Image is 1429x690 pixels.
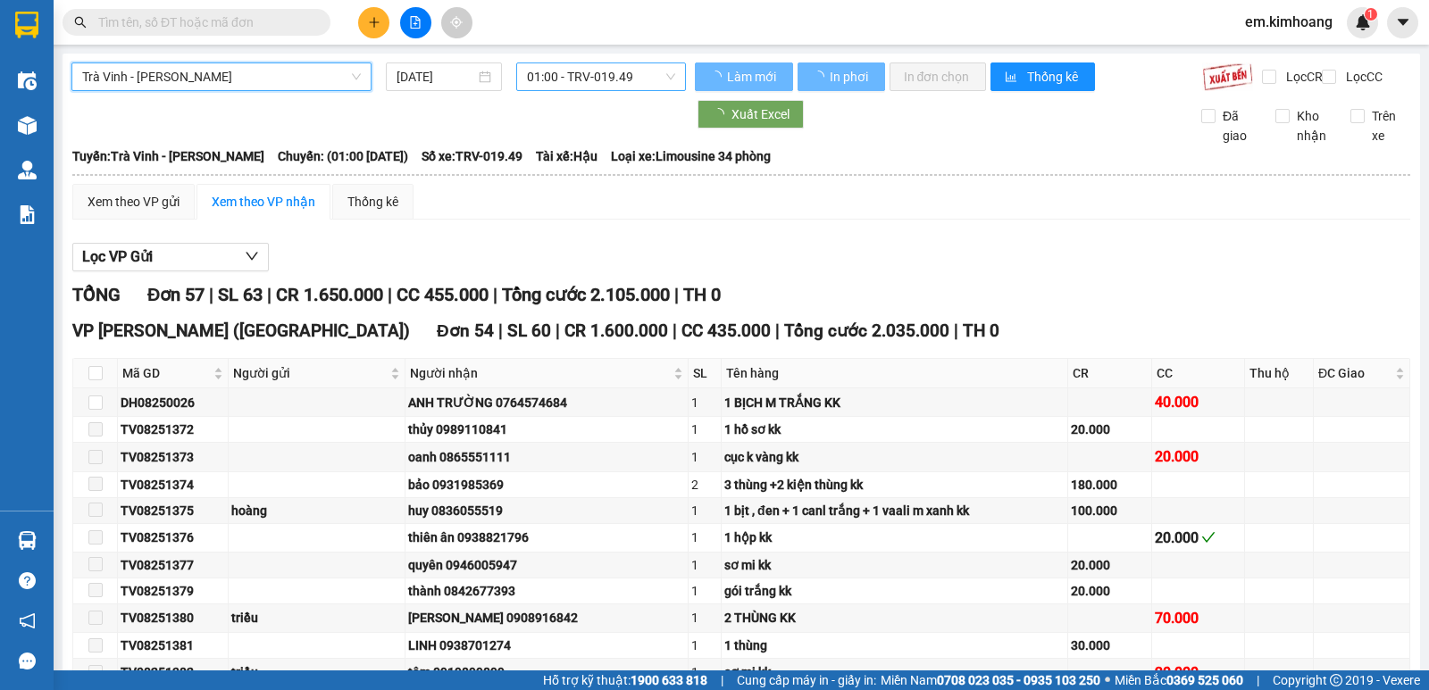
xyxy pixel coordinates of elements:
button: In phơi [798,62,885,91]
span: file-add [409,16,422,29]
span: Thống kê [1027,67,1081,87]
span: Lọc CC [1339,67,1385,87]
div: 1 hộp kk [724,528,1065,547]
div: tâm 0919899899 [408,662,685,682]
div: thiên ân 0938821796 [408,528,685,547]
span: | [775,320,780,341]
span: TH 0 [683,284,721,305]
span: Người gửi [233,363,387,383]
div: 1 [691,501,718,520]
div: TV08251380 [121,608,225,628]
div: bảo 0931985369 [408,475,685,495]
td: TV08251377 [118,553,229,578]
div: 20.000 [1155,445,1241,468]
span: down [245,249,259,263]
th: CC [1152,359,1245,388]
th: CR [1068,359,1152,388]
div: 1 [691,393,718,412]
div: 1 [691,662,718,682]
th: Thu hộ [1245,359,1314,388]
div: 1 thùng [724,636,1065,655]
span: Số xe: TRV-019.49 [422,146,522,166]
div: TV08251379 [121,581,225,601]
button: file-add [400,7,431,38]
span: Đã giao [1216,106,1262,145]
div: thành 0842677393 [408,581,685,601]
img: warehouse-icon [18,71,37,90]
span: notification [19,612,36,629]
span: Xuất Excel [731,104,790,124]
span: CR 1.650.000 [276,284,383,305]
span: bar-chart [1005,71,1020,85]
button: In đơn chọn [890,62,987,91]
span: | [498,320,503,341]
span: SL 63 [218,284,263,305]
div: 1 [691,608,718,628]
div: 1 bịt , đen + 1 canl trắng + 1 vaali m xanh kk [724,501,1065,520]
span: VP [PERSON_NAME] ([GEOGRAPHIC_DATA]) [72,320,410,341]
span: | [267,284,272,305]
div: LINH 0938701274 [408,636,685,655]
td: TV08251379 [118,578,229,604]
input: 12/08/2025 [397,67,476,87]
span: check [1201,530,1216,545]
div: 2 [691,475,718,495]
div: Thống kê [347,192,398,212]
button: bar-chartThống kê [990,62,1095,91]
div: TV08251373 [121,447,225,467]
span: plus [368,16,380,29]
button: caret-down [1387,7,1418,38]
span: SL 60 [507,320,551,341]
div: 1 hồ sơ kk [724,420,1065,439]
div: 1 BỊCH M TRẮNG KK [724,393,1065,412]
th: SL [689,359,722,388]
span: Lọc VP Gửi [82,245,153,268]
span: question-circle [19,572,36,589]
span: loading [709,71,724,83]
div: TV08251374 [121,475,225,495]
img: logo-vxr [15,12,38,38]
span: Miền Nam [881,670,1100,690]
span: aim [450,16,463,29]
button: plus [358,7,389,38]
span: 0919104243 - [7,96,135,113]
span: Loại xe: Limousine 34 phòng [611,146,771,166]
span: TH 0 [963,320,999,341]
span: search [74,16,87,29]
div: triều [231,662,402,682]
sup: 1 [1365,8,1377,21]
div: oanh 0865551111 [408,447,685,467]
div: 3 thùng +2 kiện thùng kk [724,475,1065,495]
span: Trà Vinh - Hồ Chí Minh [82,63,361,90]
div: 70.000 [1155,607,1241,629]
span: | [556,320,560,341]
td: TV08251381 [118,633,229,659]
strong: 1900 633 818 [631,673,707,687]
div: gói trắng kk [724,581,1065,601]
img: icon-new-feature [1355,14,1371,30]
div: cục k vàng kk [724,447,1065,467]
button: Làm mới [695,62,793,91]
button: aim [441,7,472,38]
div: triều [231,608,402,628]
strong: 0369 525 060 [1166,673,1243,687]
td: TV08251380 [118,604,229,633]
div: 1 [691,420,718,439]
span: Cung cấp máy in - giấy in: [737,670,876,690]
span: CC 435.000 [681,320,771,341]
span: | [673,320,677,341]
div: 20.000 [1071,581,1149,601]
strong: BIÊN NHẬN GỬI HÀNG [60,10,207,27]
div: sơ mi kk [724,555,1065,575]
div: thủy 0989110841 [408,420,685,439]
span: Làm mới [727,67,779,87]
span: Miền Bắc [1115,670,1243,690]
img: solution-icon [18,205,37,224]
span: HẰNG [96,96,135,113]
span: VP Cầu Kè - [37,35,132,52]
span: em.kimhoang [1231,11,1347,33]
span: Đơn 57 [147,284,205,305]
div: [PERSON_NAME] 0908916842 [408,608,685,628]
span: | [493,284,497,305]
td: TV08251375 [118,498,229,524]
